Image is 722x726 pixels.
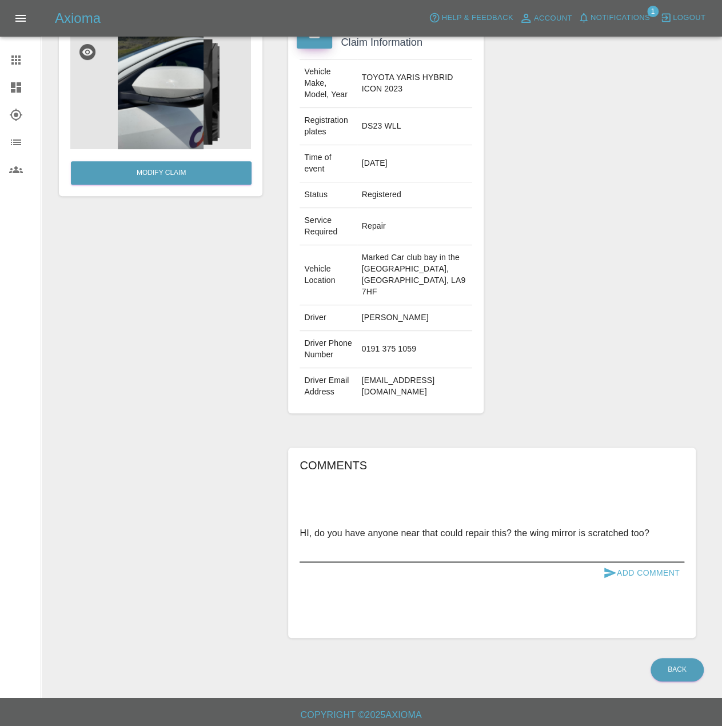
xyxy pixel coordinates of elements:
[441,11,513,25] span: Help & Feedback
[357,145,472,182] td: [DATE]
[534,12,572,25] span: Account
[297,35,474,50] h4: Claim Information
[599,563,684,584] button: Add Comment
[9,707,713,723] h6: Copyright © 2025 Axioma
[300,245,357,305] td: Vehicle Location
[300,182,357,208] td: Status
[357,245,472,305] td: Marked Car club bay in the [GEOGRAPHIC_DATA], [GEOGRAPHIC_DATA], LA9 7HF
[426,9,516,27] button: Help & Feedback
[357,331,472,368] td: 0191 375 1059
[71,161,252,185] a: Modify Claim
[357,368,472,405] td: [EMAIL_ADDRESS][DOMAIN_NAME]
[357,208,472,245] td: Repair
[657,9,708,27] button: Logout
[651,658,704,681] a: Back
[300,145,357,182] td: Time of event
[300,59,357,108] td: Vehicle Make, Model, Year
[300,331,357,368] td: Driver Phone Number
[357,305,472,331] td: [PERSON_NAME]
[647,6,659,17] span: 1
[673,11,705,25] span: Logout
[357,108,472,145] td: DS23 WLL
[300,456,684,474] h6: Comments
[357,182,472,208] td: Registered
[55,9,101,27] h5: Axioma
[591,11,650,25] span: Notifications
[70,35,251,149] img: 8483eec4-9fb7-4283-abc6-3af1ff084d35
[300,368,357,405] td: Driver Email Address
[300,526,684,560] textarea: HI, do you have anyone near that could repair this? the wing mirror is scratched too?
[7,5,34,32] button: Open drawer
[300,208,357,245] td: Service Required
[516,9,575,27] a: Account
[357,59,472,108] td: TOYOTA YARIS HYBRID ICON 2023
[300,305,357,331] td: Driver
[300,108,357,145] td: Registration plates
[575,9,653,27] button: Notifications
